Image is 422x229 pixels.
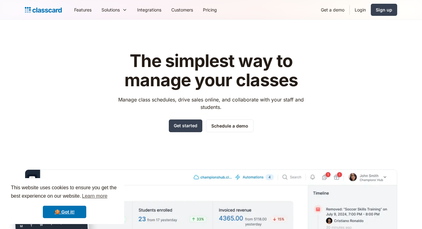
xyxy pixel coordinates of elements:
a: Login [350,3,371,17]
div: Solutions [101,7,120,13]
div: cookieconsent [5,178,124,224]
p: Manage class schedules, drive sales online, and collaborate with your staff and students. [113,96,310,111]
span: This website uses cookies to ensure you get the best experience on our website. [11,184,118,201]
h1: The simplest way to manage your classes [113,52,310,90]
div: Solutions [97,3,132,17]
div: Sign up [376,7,392,13]
a: learn more about cookies [81,191,108,201]
a: Get a demo [316,3,349,17]
a: Schedule a demo [206,119,254,132]
a: Features [69,3,97,17]
a: Sign up [371,4,397,16]
a: Customers [166,3,198,17]
a: Integrations [132,3,166,17]
a: Pricing [198,3,222,17]
a: Logo [25,6,62,14]
a: dismiss cookie message [43,206,86,218]
a: Get started [169,119,202,132]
